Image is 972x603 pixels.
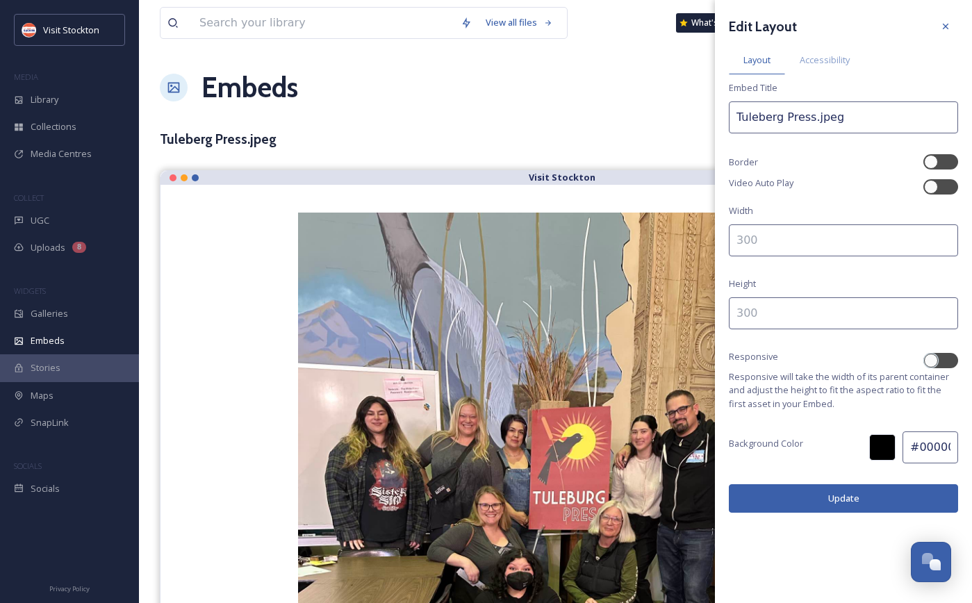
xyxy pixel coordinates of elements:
[729,204,753,217] span: Width
[160,129,277,149] h3: Tuleberg Press.jpeg
[14,72,38,82] span: MEDIA
[201,67,298,108] a: Embeds
[31,214,49,227] span: UGC
[31,93,58,106] span: Library
[49,579,90,596] a: Privacy Policy
[729,297,958,329] input: 300
[729,156,758,169] span: Border
[192,8,454,38] input: Search your library
[729,224,958,256] input: 300
[729,350,778,363] span: Responsive
[31,147,92,160] span: Media Centres
[43,24,99,36] span: Visit Stockton
[911,542,951,582] button: Open Chat
[31,307,68,320] span: Galleries
[72,242,86,253] div: 8
[31,389,53,402] span: Maps
[22,23,36,37] img: unnamed.jpeg
[31,120,76,133] span: Collections
[31,241,65,254] span: Uploads
[729,277,756,290] span: Height
[31,416,69,429] span: SnapLink
[31,334,65,347] span: Embeds
[800,53,850,67] span: Accessibility
[31,361,60,374] span: Stories
[676,13,746,33] a: What's New
[743,53,771,67] span: Layout
[14,461,42,471] span: SOCIALS
[729,101,958,133] input: My Embed
[49,584,90,593] span: Privacy Policy
[14,286,46,296] span: WIDGETS
[479,9,560,36] a: View all files
[14,192,44,203] span: COLLECT
[529,171,595,183] strong: Visit Stockton
[729,81,777,94] span: Embed Title
[729,17,797,37] h3: Edit Layout
[729,484,958,513] button: Update
[729,370,958,411] span: Responsive will take the width of its parent container and adjust the height to fit the aspect ra...
[31,482,60,495] span: Socials
[729,437,803,450] span: Background Color
[729,176,793,190] span: Video Auto Play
